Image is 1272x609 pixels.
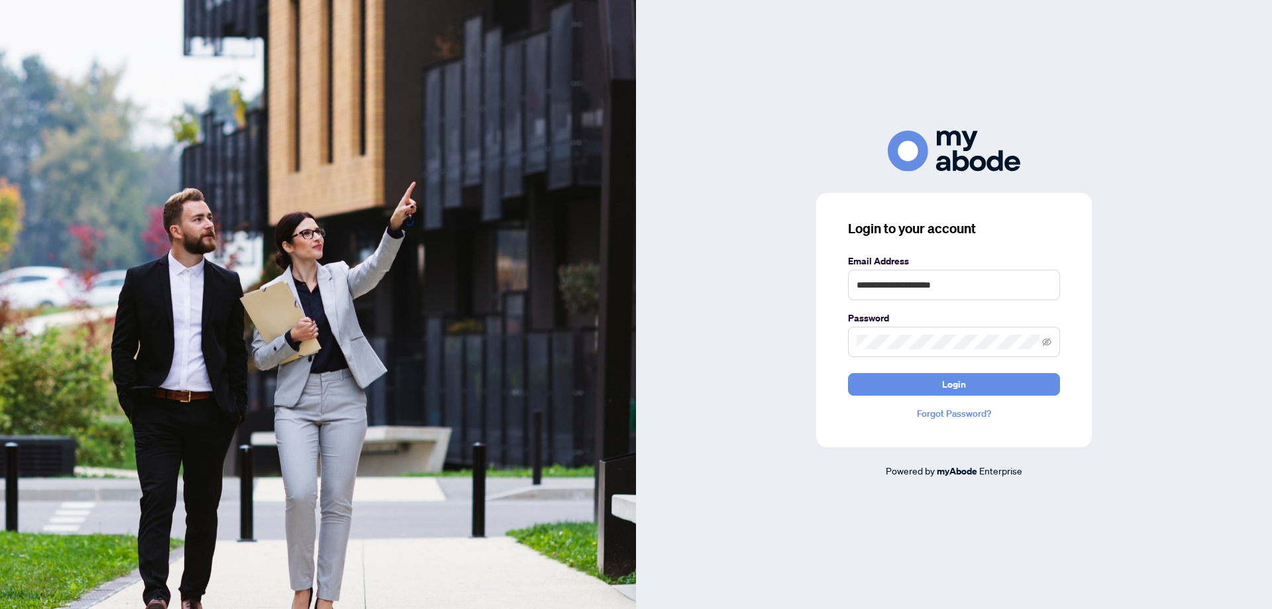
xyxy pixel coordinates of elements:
[848,219,1060,238] h3: Login to your account
[886,465,935,476] span: Powered by
[937,464,977,478] a: myAbode
[848,373,1060,396] button: Login
[848,254,1060,268] label: Email Address
[848,406,1060,421] a: Forgot Password?
[979,465,1022,476] span: Enterprise
[1042,337,1051,347] span: eye-invisible
[888,131,1020,171] img: ma-logo
[848,311,1060,325] label: Password
[942,374,966,395] span: Login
